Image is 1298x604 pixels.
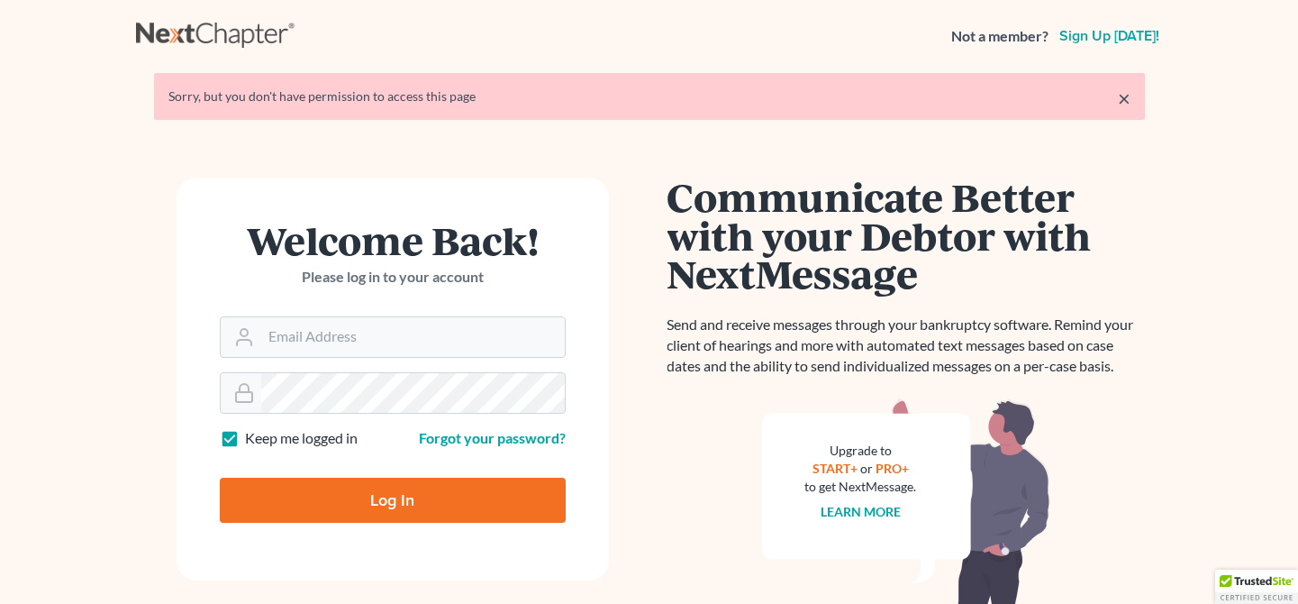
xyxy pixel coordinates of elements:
[261,317,565,357] input: Email Address
[1215,570,1298,604] div: TrustedSite Certified
[860,461,873,476] span: or
[805,442,917,460] div: Upgrade to
[168,87,1130,105] div: Sorry, but you don't have permission to access this page
[667,178,1145,293] h1: Communicate Better with your Debtor with NextMessage
[812,461,858,476] a: START+
[419,429,566,446] a: Forgot your password?
[1118,87,1130,109] a: ×
[951,26,1048,47] strong: Not a member?
[667,315,1145,377] p: Send and receive messages through your bankruptcy software. Remind your client of hearings and mo...
[220,221,566,260] h1: Welcome Back!
[1056,29,1163,43] a: Sign up [DATE]!
[220,267,566,288] p: Please log in to your account
[220,478,566,523] input: Log In
[876,461,909,476] a: PRO+
[245,428,358,449] label: Keep me logged in
[821,504,901,519] a: Learn more
[805,478,917,496] div: to get NextMessage.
